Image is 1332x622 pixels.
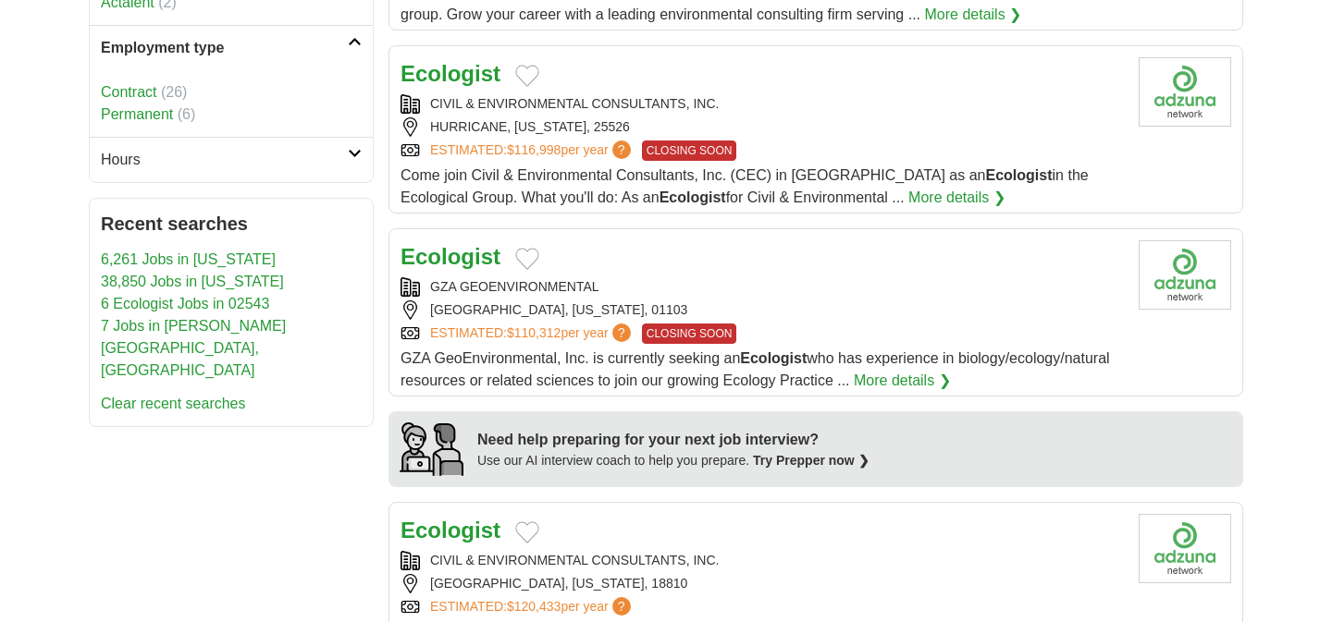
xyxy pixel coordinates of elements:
span: (26) [161,84,187,100]
strong: Ecologist [740,350,807,366]
h2: Recent searches [101,210,362,238]
div: Need help preparing for your next job interview? [477,429,869,451]
h2: Employment type [101,37,348,59]
img: Company logo [1139,514,1231,583]
img: Company logo [1139,57,1231,127]
a: 7 Jobs in [PERSON_NAME][GEOGRAPHIC_DATA], [GEOGRAPHIC_DATA] [101,318,286,378]
span: CLOSING SOON [642,323,737,344]
a: 6 Ecologist Jobs in 02543 [101,296,269,311]
span: CLOSING SOON [642,140,737,161]
strong: Ecologist [660,189,726,205]
button: Add to favorite jobs [515,521,539,543]
span: Come join Civil & Environmental Consultants, Inc. (CEC) in [GEOGRAPHIC_DATA] as an in the Ecologi... [401,167,1089,205]
a: ESTIMATED:$120,433per year? [430,597,635,616]
span: $120,433 [507,599,561,614]
a: Employment type [90,25,373,70]
div: [GEOGRAPHIC_DATA], [US_STATE], 18810 [401,574,1124,593]
a: 38,850 Jobs in [US_STATE] [101,274,284,289]
a: Ecologist [401,518,500,543]
span: $110,312 [507,325,561,340]
a: Hours [90,137,373,182]
button: Add to favorite jobs [515,248,539,270]
span: $116,998 [507,142,561,157]
a: 6,261 Jobs in [US_STATE] [101,251,276,267]
span: ? [612,140,631,159]
a: ESTIMATED:$116,998per year? [430,140,635,161]
a: Clear recent searches [101,396,246,411]
a: More details ❯ [908,187,1005,209]
a: More details ❯ [854,370,951,392]
button: Add to favorite jobs [515,65,539,87]
a: More details ❯ [925,4,1022,26]
span: ? [612,597,631,616]
a: Ecologist [401,244,500,269]
div: CIVIL & ENVIRONMENTAL CONSULTANTS, INC. [401,94,1124,114]
a: Permanent [101,106,173,122]
span: (6) [178,106,196,122]
a: ESTIMATED:$110,312per year? [430,323,635,344]
div: [GEOGRAPHIC_DATA], [US_STATE], 01103 [401,300,1124,320]
a: Ecologist [401,61,500,86]
span: ? [612,323,631,342]
a: Contract [101,84,156,100]
div: GZA GEOENVIRONMENTAL [401,277,1124,297]
div: Use our AI interview coach to help you prepare. [477,451,869,470]
div: HURRICANE, [US_STATE], 25526 [401,117,1124,137]
div: CIVIL & ENVIRONMENTAL CONSULTANTS, INC. [401,551,1124,570]
img: Company logo [1139,240,1231,310]
strong: Ecologist [986,167,1053,183]
span: GZA GeoEnvironmental, Inc. is currently seeking an who has experience in biology/ecology/natural ... [401,350,1110,388]
h2: Hours [101,149,348,171]
a: Try Prepper now ❯ [753,453,869,468]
